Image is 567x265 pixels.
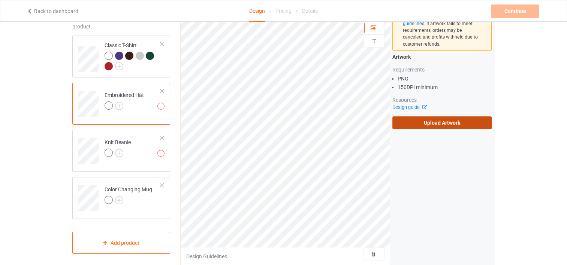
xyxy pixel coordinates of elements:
[72,130,170,172] div: Knit Beanie
[186,253,227,260] div: Design Guidelines
[249,0,265,22] div: Design
[403,14,465,26] span: 6 embroidery design guidelines
[157,103,165,110] img: exclamation icon
[275,0,292,21] div: Pricing
[392,104,426,110] a: Design guide
[398,83,492,91] li: 150 DPI minimum
[72,36,170,77] div: Classic T-Shirt
[392,66,492,73] div: Requirements
[105,91,144,109] div: Embroidered Hat
[27,8,78,14] a: Back to dashboard
[115,102,123,110] img: svg+xml;base64,PD94bWwgdmVyc2lvbj0iMS4wIiBlbmNvZGluZz0iVVRGLTgiPz4KPHN2ZyB3aWR0aD0iMjJweCIgaGVpZ2...
[392,96,492,104] div: Resources
[105,186,152,204] div: Color Changing Mug
[105,138,131,156] div: Knit Beanie
[105,42,160,70] div: Classic T-Shirt
[115,196,123,204] img: svg+xml;base64,PD94bWwgdmVyc2lvbj0iMS4wIiBlbmNvZGluZz0iVVRGLTgiPz4KPHN2ZyB3aWR0aD0iMjJweCIgaGVpZ2...
[115,149,123,157] img: svg+xml;base64,PD94bWwgdmVyc2lvbj0iMS4wIiBlbmNvZGluZz0iVVRGLTgiPz4KPHN2ZyB3aWR0aD0iMjJweCIgaGVpZ2...
[72,232,170,254] div: Add product
[72,177,170,219] div: Color Changing Mug
[302,0,318,21] div: Details
[72,83,170,125] div: Embroidered Hat
[392,116,492,129] label: Upload Artwork
[371,37,378,45] img: svg%3E%0A
[392,53,492,61] div: Artwork
[157,150,165,157] img: exclamation icon
[115,62,123,70] img: svg+xml;base64,PD94bWwgdmVyc2lvbj0iMS4wIiBlbmNvZGluZz0iVVRGLTgiPz4KPHN2ZyB3aWR0aD0iMjJweCIgaGVpZ2...
[398,75,492,82] li: PNG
